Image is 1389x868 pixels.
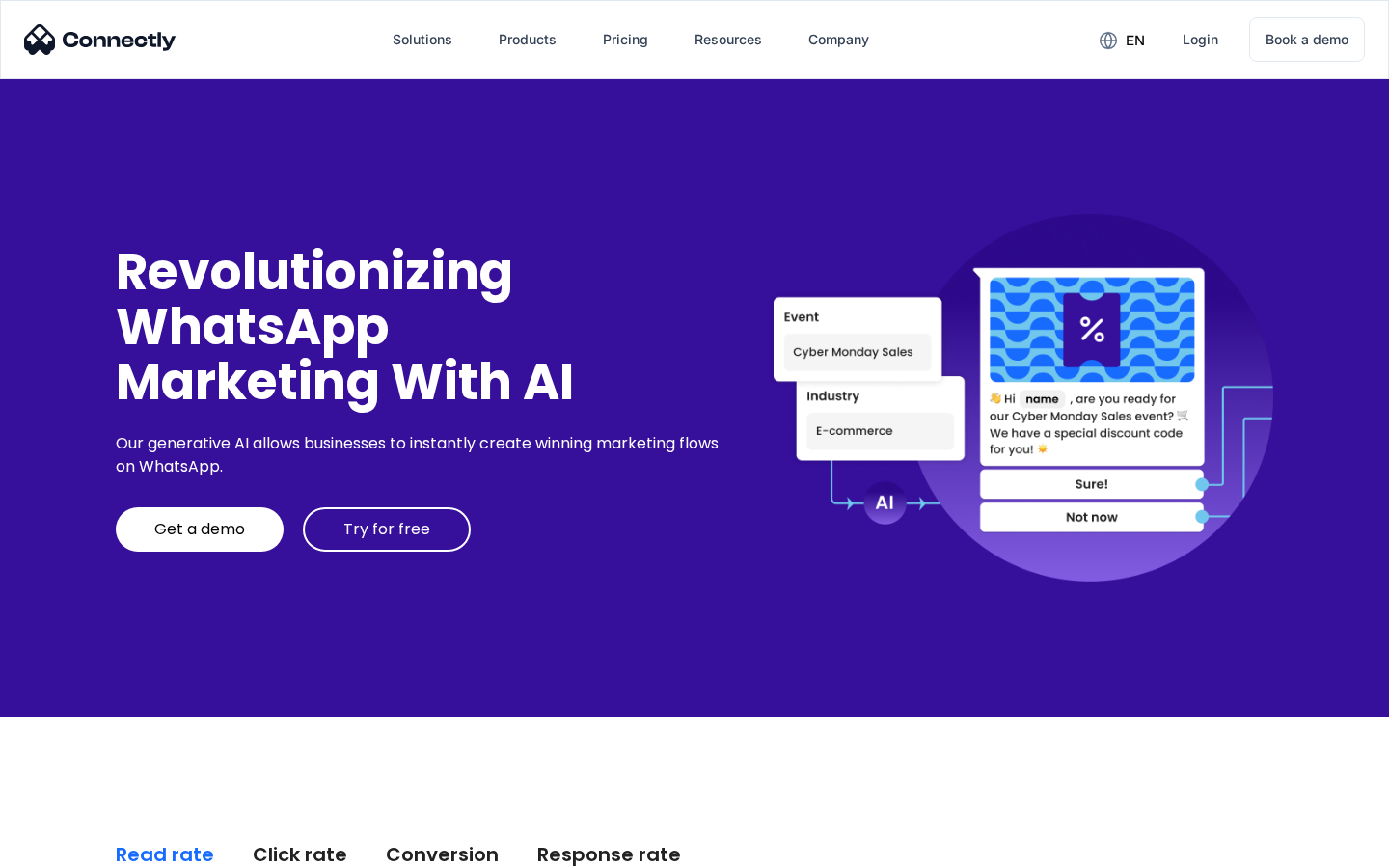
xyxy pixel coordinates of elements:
a: Get a demo [116,507,284,552]
div: Login [1183,26,1218,53]
div: Conversion [386,841,499,868]
div: en [1126,27,1145,54]
div: Products [499,26,557,53]
a: Book a demo [1249,17,1365,62]
a: Try for free [303,507,471,552]
a: Pricing [587,16,664,63]
div: Read rate [116,841,214,868]
div: Resources [694,26,762,53]
div: Solutions [393,26,452,53]
div: Pricing [603,26,648,53]
div: Click rate [253,841,347,868]
a: Login [1167,16,1234,63]
div: Response rate [537,841,681,868]
div: Try for free [343,520,430,539]
img: Connectly Logo [24,24,177,55]
div: Company [808,26,869,53]
div: Our generative AI allows businesses to instantly create winning marketing flows on WhatsApp. [116,432,725,478]
div: Revolutionizing WhatsApp Marketing With AI [116,244,725,410]
div: Get a demo [154,520,245,539]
